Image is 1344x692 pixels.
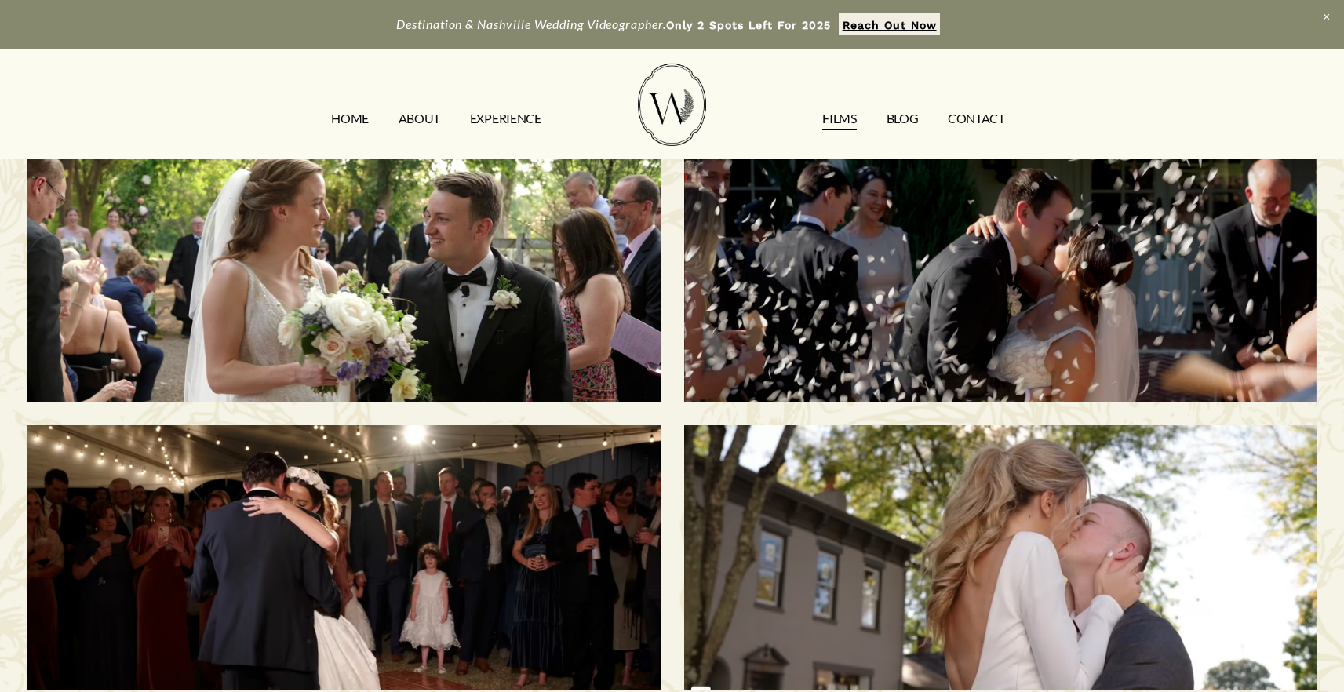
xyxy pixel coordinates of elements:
[839,13,940,35] a: Reach Out Now
[27,138,660,402] a: Morgan & Tommy | Nashville, TN
[399,107,440,132] a: ABOUT
[684,138,1317,402] a: Savannah & Tommy | Nashville, TN
[684,425,1317,689] a: Bailee & Matthew | Milton, KY
[470,107,541,132] a: EXPERIENCE
[638,64,705,146] img: Wild Fern Weddings
[843,19,937,31] strong: Reach Out Now
[27,425,660,689] a: Montgomery & Tanner | West Point, MS
[822,107,856,132] a: FILMS
[331,107,369,132] a: HOME
[948,107,1005,132] a: CONTACT
[887,107,919,132] a: Blog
